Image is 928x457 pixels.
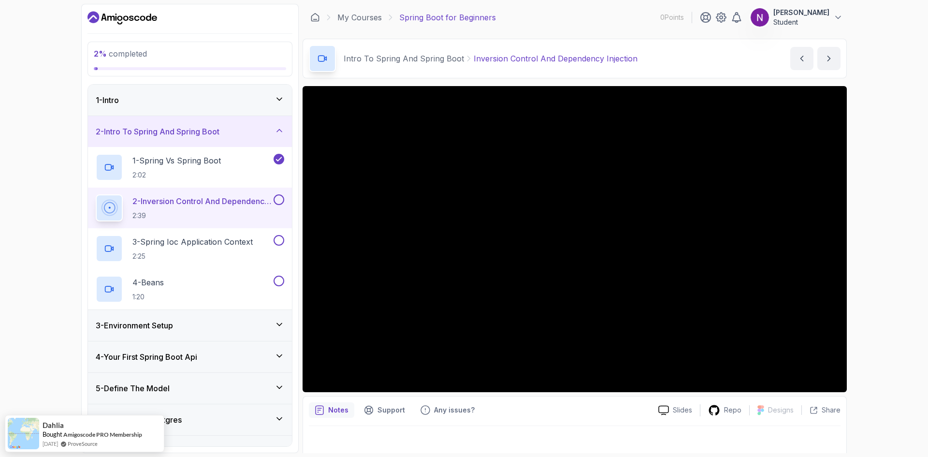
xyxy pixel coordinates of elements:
[751,8,769,27] img: user profile image
[344,53,464,64] p: Intro To Spring And Spring Boot
[96,94,119,106] h3: 1 - Intro
[310,13,320,22] a: Dashboard
[750,8,843,27] button: user profile image[PERSON_NAME]Student
[96,414,182,426] h3: 6 - Docker And Postgres
[43,440,58,448] span: [DATE]
[63,431,142,438] a: Amigoscode PRO Membership
[96,235,284,262] button: 3-Spring Ioc Application Context2:25
[132,251,253,261] p: 2:25
[337,12,382,23] a: My Courses
[415,402,480,418] button: Feedback button
[96,276,284,303] button: 4-Beans1:20
[868,397,928,442] iframe: chat widget
[87,10,157,26] a: Dashboard
[88,373,292,404] button: 5-Define The Model
[673,405,692,415] p: Slides
[8,418,39,449] img: provesource social proof notification image
[88,310,292,341] button: 3-Environment Setup
[132,195,272,207] p: 2 - Inversion Control And Dependency Injection
[88,85,292,116] button: 1-Intro
[96,126,219,137] h3: 2 - Intro To Spring And Spring Boot
[96,154,284,181] button: 1-Spring Vs Spring Boot2:02
[434,405,475,415] p: Any issues?
[96,383,170,394] h3: 5 - Define The Model
[399,12,496,23] p: Spring Boot for Beginners
[309,402,354,418] button: notes button
[96,194,284,221] button: 2-Inversion Control And Dependency Injection2:39
[474,53,638,64] p: Inversion Control And Dependency Injection
[700,404,749,416] a: Repo
[68,440,98,448] a: ProveSource
[377,405,405,415] p: Support
[773,17,829,27] p: Student
[724,405,741,415] p: Repo
[817,47,841,70] button: next content
[132,155,221,166] p: 1 - Spring Vs Spring Boot
[132,277,164,288] p: 4 - Beans
[773,8,829,17] p: [PERSON_NAME]
[88,341,292,372] button: 4-Your First Spring Boot Api
[43,421,64,429] span: Dahlia
[328,405,348,415] p: Notes
[303,86,847,392] iframe: 2 - Inversion Control and Dependency Injection
[132,236,253,248] p: 3 - Spring Ioc Application Context
[96,320,173,331] h3: 3 - Environment Setup
[88,404,292,435] button: 6-Docker And Postgres
[132,170,221,180] p: 2:02
[43,430,62,438] span: Bought
[768,405,794,415] p: Designs
[132,211,272,221] p: 2:39
[132,292,164,302] p: 1:20
[96,351,197,363] h3: 4 - Your First Spring Boot Api
[822,405,841,415] p: Share
[790,47,813,70] button: previous content
[660,13,684,22] p: 0 Points
[801,405,841,415] button: Share
[94,49,147,59] span: completed
[88,116,292,147] button: 2-Intro To Spring And Spring Boot
[651,405,700,415] a: Slides
[94,49,107,59] span: 2 %
[358,402,411,418] button: Support button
